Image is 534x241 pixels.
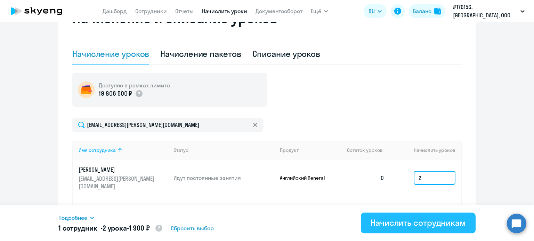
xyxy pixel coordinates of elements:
[390,141,461,160] th: Начислить уроков
[347,147,383,153] span: Остаток уроков
[79,175,156,190] p: [EMAIL_ADDRESS][PERSON_NAME][DOMAIN_NAME]
[341,160,390,196] td: 0
[72,10,462,26] h2: Начисление и списание уроков
[79,166,156,173] p: [PERSON_NAME]
[160,48,241,59] div: Начисление пакетов
[280,147,299,153] div: Продукт
[79,147,116,153] div: Имя сотрудника
[79,166,168,190] a: [PERSON_NAME][EMAIL_ADDRESS][PERSON_NAME][DOMAIN_NAME]
[252,48,321,59] div: Списание уроков
[99,81,170,89] h5: Доступно в рамках лимита
[103,224,127,232] span: 2 урока
[364,4,387,18] button: RU
[72,48,149,59] div: Начисление уроков
[371,217,466,228] div: Начислить сотрудникам
[256,8,302,15] a: Документооборот
[58,214,87,222] span: Подробнее
[453,3,518,19] p: #176156, [GEOGRAPHIC_DATA], ООО
[361,213,476,233] button: Начислить сотрудникам
[135,8,167,15] a: Сотрудники
[311,4,328,18] button: Ещё
[79,147,168,153] div: Имя сотрудника
[450,3,528,19] button: #176156, [GEOGRAPHIC_DATA], ООО
[129,224,150,232] span: 1 900 ₽
[280,147,342,153] div: Продукт
[103,8,127,15] a: Дашборд
[280,175,332,181] p: Английский General
[347,147,390,153] div: Остаток уроков
[311,7,321,15] span: Ещё
[173,174,274,182] p: Идут постоянные занятия
[202,8,247,15] a: Начислить уроки
[413,7,431,15] div: Баланс
[171,224,214,232] span: Сбросить выбор
[58,223,163,234] h5: 1 сотрудник • •
[173,147,188,153] div: Статус
[409,4,445,18] button: Балансbalance
[434,8,441,15] img: balance
[72,118,263,132] input: Поиск по имени, email, продукту или статусу
[173,147,274,153] div: Статус
[369,7,375,15] span: RU
[175,8,194,15] a: Отчеты
[78,81,95,98] img: wallet-circle.png
[99,89,132,98] p: 19 806 500 ₽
